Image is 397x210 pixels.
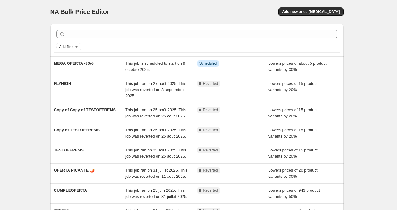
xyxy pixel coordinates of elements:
[125,148,186,159] span: This job ran on 25 août 2025. This job was reverted on 25 août 2025.
[268,148,318,159] span: Lowers prices of 15 product variants by 20%
[125,81,186,98] span: This job ran on 27 août 2025. This job was reverted on 3 septembre 2025.
[56,43,81,50] button: Add filter
[54,61,94,66] span: MEGA OFERTA -30%
[54,148,84,152] span: TESTOFFREMS
[54,128,100,132] span: Copy of TESTOFFREMS
[203,148,218,153] span: Reverted
[50,8,109,15] span: NA Bulk Price Editor
[54,188,87,193] span: CUMPLEOFERTA
[268,81,318,92] span: Lowers prices of 15 product variants by 20%
[125,128,186,138] span: This job ran on 25 août 2025. This job was reverted on 25 août 2025.
[282,9,340,14] span: Add new price [MEDICAL_DATA]
[203,168,218,173] span: Reverted
[203,128,218,133] span: Reverted
[54,168,95,173] span: OFERTA PICANTE 🌶️
[268,188,320,199] span: Lowers prices of 943 product variants by 50%
[54,107,116,112] span: Copy of Copy of TESTOFFREMS
[278,7,343,16] button: Add new price [MEDICAL_DATA]
[125,61,185,72] span: This job is scheduled to start on 9 octobre 2025.
[203,188,218,193] span: Reverted
[268,168,318,179] span: Lowers prices of 20 product variants by 30%
[125,188,187,199] span: This job ran on 25 juin 2025. This job was reverted on 31 juillet 2025.
[268,61,327,72] span: Lowers prices of about 5 product variants by 30%
[203,107,218,112] span: Reverted
[59,44,74,49] span: Add filter
[268,107,318,118] span: Lowers prices of 15 product variants by 20%
[125,168,187,179] span: This job ran on 31 juillet 2025. This job was reverted on 11 août 2025.
[203,81,218,86] span: Reverted
[125,107,186,118] span: This job ran on 25 août 2025. This job was reverted on 25 août 2025.
[268,128,318,138] span: Lowers prices of 15 product variants by 20%
[54,81,71,86] span: FLYHIGH
[199,61,217,66] span: Scheduled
